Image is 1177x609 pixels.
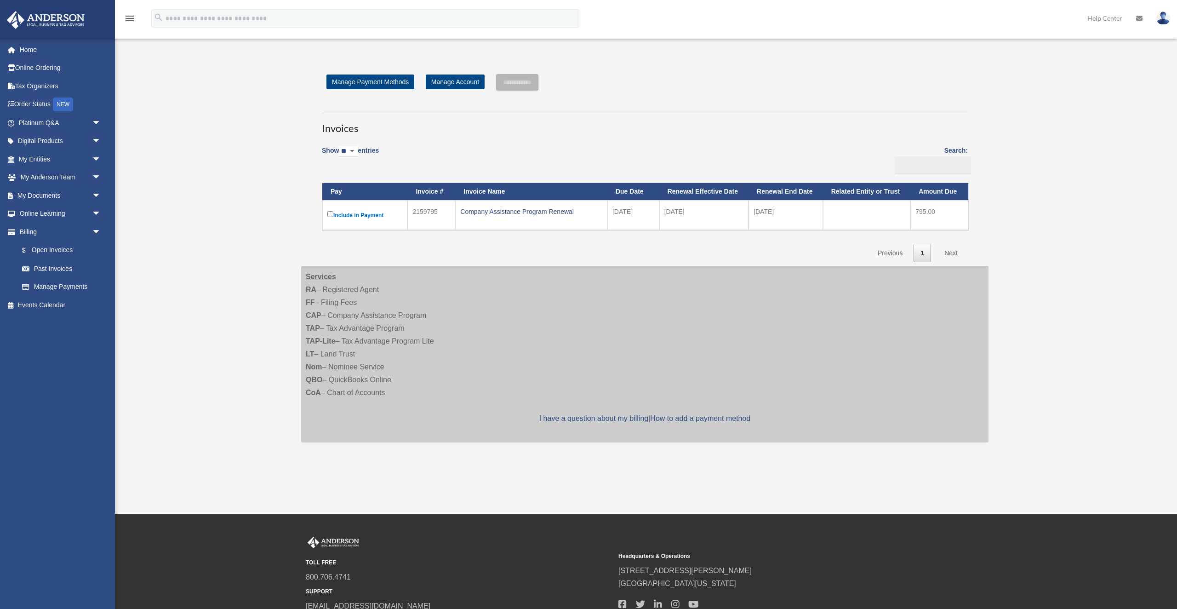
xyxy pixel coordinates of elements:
th: Renewal Effective Date: activate to sort column ascending [659,183,748,200]
th: Related Entity or Trust: activate to sort column ascending [823,183,910,200]
label: Show entries [322,145,379,166]
h3: Invoices [322,113,968,136]
th: Invoice Name: activate to sort column ascending [455,183,607,200]
a: Previous [871,244,909,263]
a: Past Invoices [13,259,110,278]
span: arrow_drop_down [92,223,110,241]
div: NEW [53,98,73,111]
input: Include in Payment [327,211,333,217]
a: Digital Productsarrow_drop_down [6,132,115,150]
a: Home [6,40,115,59]
p: | [306,412,984,425]
a: Order StatusNEW [6,95,115,114]
a: Online Ordering [6,59,115,77]
img: Anderson Advisors Platinum Portal [306,537,361,549]
a: menu [124,16,135,24]
td: [DATE] [659,200,748,230]
label: Include in Payment [327,209,402,221]
a: 800.706.4741 [306,573,351,581]
a: Manage Payment Methods [326,75,414,89]
strong: CAP [306,311,321,319]
a: [GEOGRAPHIC_DATA][US_STATE] [618,580,736,587]
strong: RA [306,286,316,293]
span: $ [27,245,32,256]
span: arrow_drop_down [92,168,110,187]
strong: CoA [306,389,321,396]
strong: Nom [306,363,322,371]
a: Manage Payments [13,278,110,296]
span: arrow_drop_down [92,205,110,224]
span: arrow_drop_down [92,132,110,151]
td: 2159795 [407,200,455,230]
td: [DATE] [607,200,659,230]
strong: TAP [306,324,320,332]
span: arrow_drop_down [92,186,110,205]
th: Pay: activate to sort column descending [322,183,407,200]
th: Amount Due: activate to sort column ascending [910,183,968,200]
strong: Services [306,273,336,281]
label: Search: [891,145,968,173]
th: Due Date: activate to sort column ascending [607,183,659,200]
i: search [154,12,164,23]
a: [STREET_ADDRESS][PERSON_NAME] [618,567,752,575]
span: arrow_drop_down [92,150,110,169]
a: My Documentsarrow_drop_down [6,186,115,205]
a: My Entitiesarrow_drop_down [6,150,115,168]
strong: FF [306,299,315,306]
img: Anderson Advisors Platinum Portal [4,11,87,29]
strong: QBO [306,376,322,384]
a: I have a question about my billing [539,414,648,422]
td: 795.00 [910,200,968,230]
a: Events Calendar [6,296,115,314]
img: User Pic [1156,11,1170,25]
div: – Registered Agent – Filing Fees – Company Assistance Program – Tax Advantage Program – Tax Advan... [301,266,988,442]
a: How to add a payment method [650,414,750,422]
td: [DATE] [748,200,823,230]
strong: TAP-Lite [306,337,336,345]
a: Billingarrow_drop_down [6,223,110,241]
div: Company Assistance Program Renewal [460,205,602,218]
small: SUPPORT [306,587,612,597]
a: Next [937,244,965,263]
small: Headquarters & Operations [618,552,925,561]
i: menu [124,13,135,24]
a: Tax Organizers [6,77,115,95]
a: My Anderson Teamarrow_drop_down [6,168,115,187]
strong: LT [306,350,314,358]
small: TOLL FREE [306,558,612,568]
a: 1 [914,244,931,263]
th: Renewal End Date: activate to sort column ascending [748,183,823,200]
a: Manage Account [426,75,485,89]
th: Invoice #: activate to sort column ascending [407,183,455,200]
span: arrow_drop_down [92,114,110,132]
a: $Open Invoices [13,241,106,260]
select: Showentries [339,146,358,157]
a: Platinum Q&Aarrow_drop_down [6,114,115,132]
a: Online Learningarrow_drop_down [6,205,115,223]
input: Search: [894,156,971,174]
